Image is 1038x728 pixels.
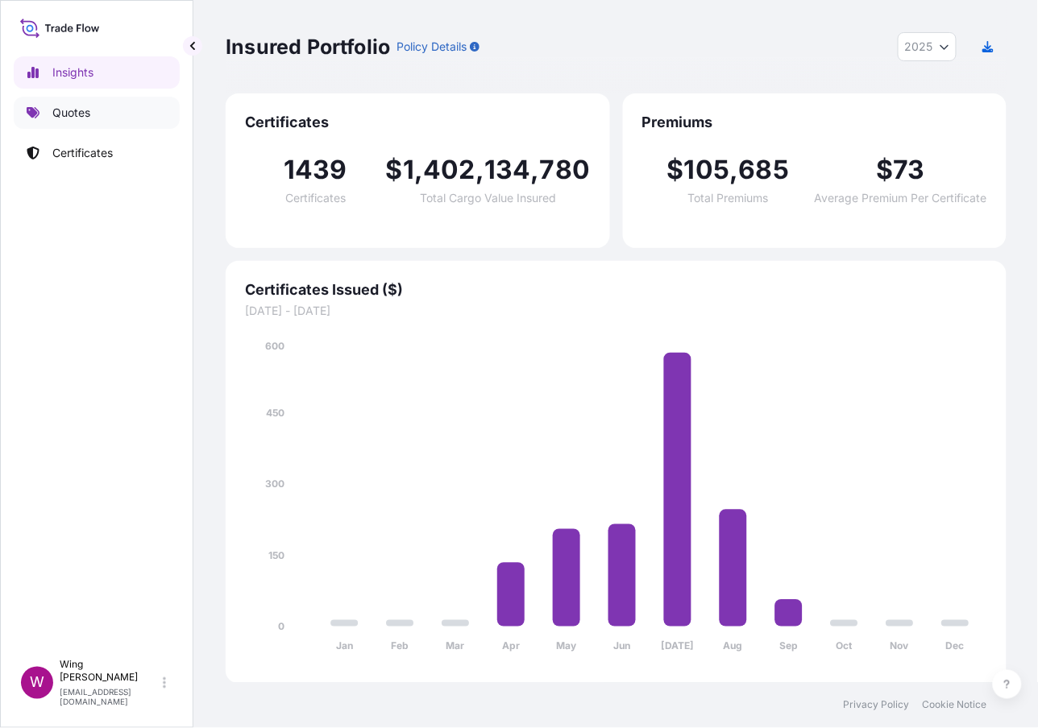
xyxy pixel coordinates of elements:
span: Total Premiums [688,192,769,204]
span: 134 [484,157,531,183]
p: Certificates [52,145,113,161]
span: Premiums [642,113,988,132]
tspan: Mar [446,640,465,652]
span: Certificates Issued ($) [245,280,987,300]
span: , [414,157,423,183]
tspan: 0 [278,620,284,632]
span: [DATE] - [DATE] [245,303,987,319]
tspan: 300 [265,478,284,490]
tspan: 450 [266,407,284,420]
a: Privacy Policy [844,699,910,712]
a: Quotes [14,97,180,129]
span: , [730,157,739,183]
span: 780 [540,157,591,183]
span: , [475,157,484,183]
span: , [531,157,540,183]
tspan: Dec [946,640,965,652]
p: Insured Portfolio [226,34,390,60]
a: Insights [14,56,180,89]
span: 402 [423,157,475,183]
span: $ [386,157,403,183]
a: Certificates [14,137,180,169]
tspan: Sep [779,640,798,652]
p: Insights [52,64,93,81]
tspan: May [557,640,578,652]
p: Quotes [52,105,90,121]
span: $ [667,157,684,183]
span: 73 [894,157,925,183]
tspan: [DATE] [661,640,694,652]
span: 1439 [284,157,347,183]
tspan: Jan [336,640,353,652]
span: Average Premium Per Certificate [815,192,987,204]
span: 1 [403,157,414,183]
tspan: Feb [391,640,409,652]
tspan: 600 [265,340,284,352]
p: Policy Details [397,39,467,55]
tspan: Aug [724,640,743,652]
span: 685 [739,157,790,183]
tspan: Apr [502,640,520,652]
button: Year Selector [898,32,957,61]
tspan: Oct [837,640,853,652]
span: Certificates [245,113,591,132]
span: 105 [684,157,730,183]
span: W [30,675,44,691]
a: Cookie Notice [923,699,987,712]
span: 2025 [905,39,933,55]
p: Wing [PERSON_NAME] [60,659,160,685]
p: [EMAIL_ADDRESS][DOMAIN_NAME] [60,688,160,707]
span: Total Cargo Value Insured [420,192,556,204]
span: Certificates [285,192,346,204]
span: $ [877,157,894,183]
tspan: Nov [891,640,910,652]
tspan: 150 [268,549,284,561]
tspan: Jun [614,640,631,652]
